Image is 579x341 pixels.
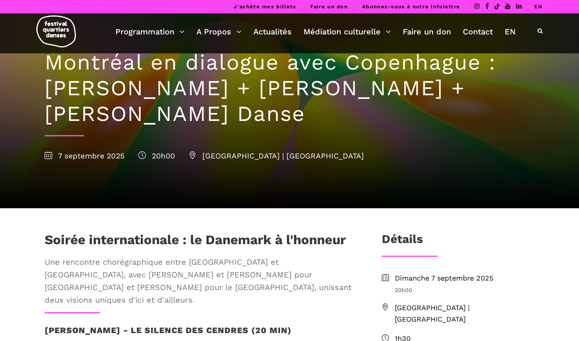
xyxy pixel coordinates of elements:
[505,25,516,38] a: EN
[253,25,292,38] a: Actualités
[395,273,535,284] span: Dimanche 7 septembre 2025
[196,25,241,38] a: A Propos
[395,302,535,325] span: [GEOGRAPHIC_DATA] | [GEOGRAPHIC_DATA]
[310,4,348,9] a: Faire un don
[403,25,451,38] a: Faire un don
[395,286,535,294] span: 20h00
[45,151,124,160] span: 7 septembre 2025
[36,15,76,47] img: logo-fqd-med
[45,50,535,126] h1: Montréal en dialogue avec Copenhague : [PERSON_NAME] + [PERSON_NAME] + [PERSON_NAME] Danse
[234,4,296,9] a: J’achète mes billets
[382,232,423,252] h3: Détails
[362,4,460,9] a: Abonnez-vous à notre infolettre
[45,256,356,306] span: Une rencontre chorégraphique entre [GEOGRAPHIC_DATA] et [GEOGRAPHIC_DATA], avec [PERSON_NAME] et ...
[45,232,346,252] h1: Soirée internationale : le Danemark à l'honneur
[463,25,493,38] a: Contact
[189,151,364,160] span: [GEOGRAPHIC_DATA] | [GEOGRAPHIC_DATA]
[534,4,543,9] a: EN
[138,151,175,160] span: 20h00
[115,25,185,38] a: Programmation
[304,25,391,38] a: Médiation culturelle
